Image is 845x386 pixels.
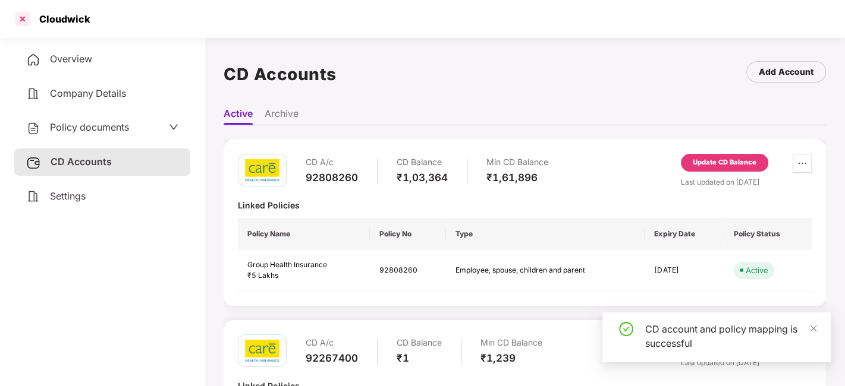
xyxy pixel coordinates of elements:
span: ₹5 Lakhs [247,271,278,280]
th: Expiry Date [645,218,724,250]
div: 92267400 [306,352,358,365]
img: svg+xml;base64,PHN2ZyB4bWxucz0iaHR0cDovL3d3dy53My5vcmcvMjAwMC9zdmciIHdpZHRoPSIyNCIgaGVpZ2h0PSIyNC... [26,87,40,101]
span: CD Accounts [51,156,112,167]
div: ₹1,239 [480,352,542,365]
img: svg+xml;base64,PHN2ZyB4bWxucz0iaHR0cDovL3d3dy53My5vcmcvMjAwMC9zdmciIHdpZHRoPSIyNCIgaGVpZ2h0PSIyNC... [26,53,40,67]
div: ₹1,61,896 [486,171,548,184]
div: Min CD Balance [486,154,548,171]
div: Cloudwick [32,13,90,25]
li: Archive [265,107,299,125]
td: [DATE] [645,250,724,292]
span: Policy documents [50,121,129,133]
td: 92808260 [370,250,446,292]
div: Linked Policies [238,200,812,211]
img: care.png [244,159,280,182]
div: 92808260 [306,171,358,184]
th: Policy No [370,218,446,250]
span: ellipsis [793,159,811,168]
th: Policy Status [724,218,812,250]
span: check-circle [619,322,633,336]
div: Last updated on [DATE] [681,176,812,188]
div: Group Health Insurance [247,260,360,271]
div: CD Balance [397,154,448,171]
div: CD A/c [306,154,358,171]
span: Overview [50,53,92,65]
div: ₹1 [397,352,442,365]
img: svg+xml;base64,PHN2ZyB4bWxucz0iaHR0cDovL3d3dy53My5vcmcvMjAwMC9zdmciIHdpZHRoPSIyNCIgaGVpZ2h0PSIyNC... [26,121,40,135]
div: Employee, spouse, children and parent [456,265,586,276]
div: CD account and policy mapping is successful [645,322,816,350]
span: close [809,324,818,333]
th: Type [446,218,645,250]
div: Min CD Balance [480,334,542,352]
div: ₹1,03,364 [397,171,448,184]
span: Company Details [50,87,126,99]
img: svg+xml;base64,PHN2ZyB3aWR0aD0iMjUiIGhlaWdodD0iMjQiIHZpZXdCb3g9IjAgMCAyNSAyNCIgZmlsbD0ibm9uZSIgeG... [26,156,41,170]
div: Update CD Balance [693,157,756,168]
div: Add Account [759,65,813,78]
span: Settings [50,190,86,202]
button: ellipsis [793,154,812,173]
div: CD Balance [397,334,442,352]
img: care.png [244,339,280,362]
span: down [169,122,178,132]
h1: CD Accounts [224,61,337,87]
th: Policy Name [238,218,370,250]
img: svg+xml;base64,PHN2ZyB4bWxucz0iaHR0cDovL3d3dy53My5vcmcvMjAwMC9zdmciIHdpZHRoPSIyNCIgaGVpZ2h0PSIyNC... [26,189,40,204]
div: CD A/c [306,334,358,352]
li: Active [224,107,253,125]
div: Active [746,264,768,276]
